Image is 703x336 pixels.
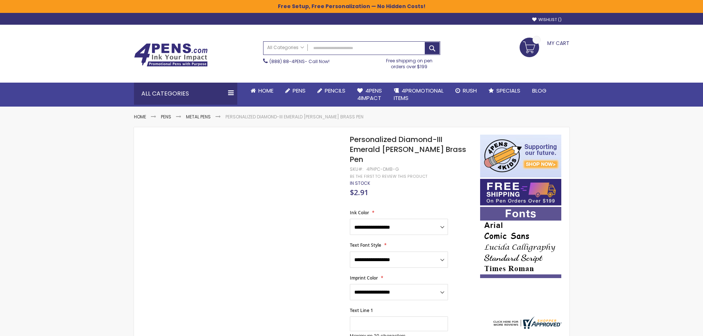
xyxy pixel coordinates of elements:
[279,83,311,99] a: Pens
[480,135,561,177] img: 4pens 4 kids
[325,87,345,94] span: Pencils
[532,17,562,22] a: Wishlist
[463,87,477,94] span: Rush
[350,209,369,216] span: Ink Color
[394,87,444,102] span: 4PROMOTIONAL ITEMS
[267,45,304,51] span: All Categories
[269,58,305,65] a: (888) 88-4PENS
[350,242,381,248] span: Text Font Style
[532,87,547,94] span: Blog
[378,55,440,70] div: Free shipping on pen orders over $199
[350,174,427,179] a: Be the first to review this product
[449,83,483,99] a: Rush
[134,83,237,105] div: All Categories
[245,83,279,99] a: Home
[483,83,526,99] a: Specials
[351,83,388,107] a: 4Pens4impact
[134,43,208,67] img: 4Pens Custom Pens and Promotional Products
[388,83,449,107] a: 4PROMOTIONALITEMS
[480,179,561,205] img: Free shipping on orders over $199
[258,87,273,94] span: Home
[350,134,466,164] span: Personalized Diamond-III Emerald [PERSON_NAME] Brass Pen
[480,207,561,278] img: font-personalization-examples
[350,166,363,172] strong: SKU
[496,87,520,94] span: Specials
[350,307,373,314] span: Text Line 1
[350,275,378,281] span: Imprint Color
[526,83,552,99] a: Blog
[492,324,562,330] a: 4pens.com certificate URL
[186,114,211,120] a: Metal Pens
[350,187,368,197] span: $2.91
[161,114,171,120] a: Pens
[492,316,562,329] img: 4pens.com widget logo
[293,87,306,94] span: Pens
[350,180,370,186] span: In stock
[311,83,351,99] a: Pencils
[225,114,363,120] li: Personalized Diamond-III Emerald [PERSON_NAME] Brass Pen
[263,42,308,54] a: All Categories
[357,87,382,102] span: 4Pens 4impact
[134,114,146,120] a: Home
[350,180,370,186] div: Availability
[269,58,330,65] span: - Call Now!
[366,166,399,172] div: 4PHPC-DMB-G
